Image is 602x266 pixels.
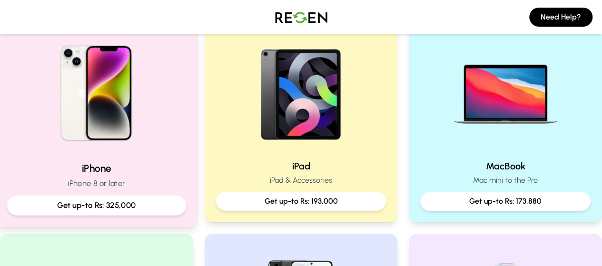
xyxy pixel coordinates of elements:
h2: MacBook [420,159,591,173]
p: Get up-to Rs: 173,880 [428,196,583,207]
p: iPhone 8 or later [7,177,186,189]
h2: iPhone [7,161,186,175]
button: Need Help? [529,8,592,27]
p: iPad & Accessories [216,175,386,186]
img: Logo [268,4,335,30]
img: MacBook [444,30,566,152]
img: iPhone [32,26,160,154]
p: Get up-to Rs: 325,000 [15,199,178,211]
img: iPad [240,30,362,152]
p: Mac mini to the Pro [420,175,591,186]
p: Get up-to Rs: 193,000 [224,196,379,207]
h2: iPad [216,159,386,173]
